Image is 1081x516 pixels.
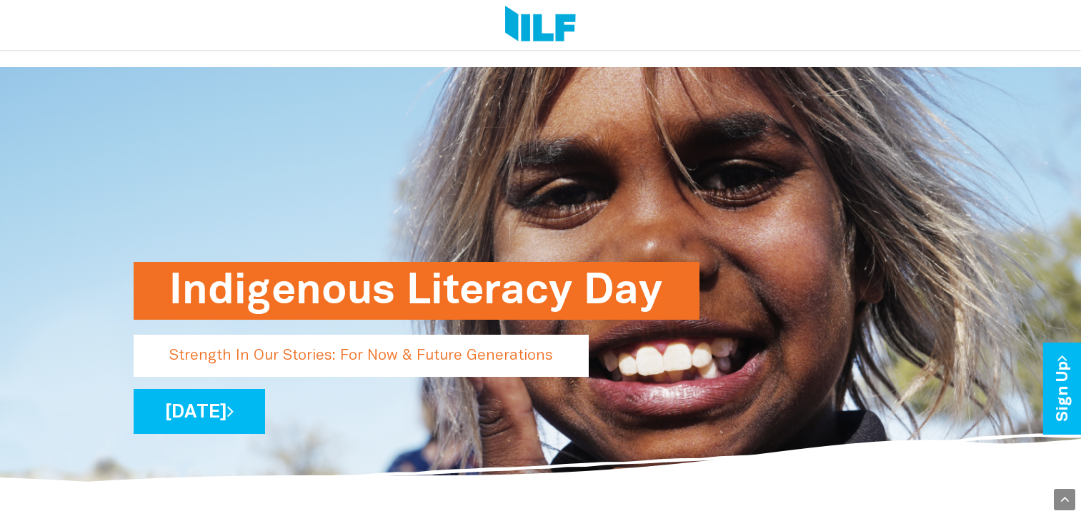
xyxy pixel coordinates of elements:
[134,389,265,434] a: [DATE]
[134,335,589,377] p: Strength In Our Stories: For Now & Future Generations
[169,262,664,320] h1: Indigenous Literacy Day
[1054,489,1075,510] div: Scroll Back to Top
[505,6,576,44] img: Logo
